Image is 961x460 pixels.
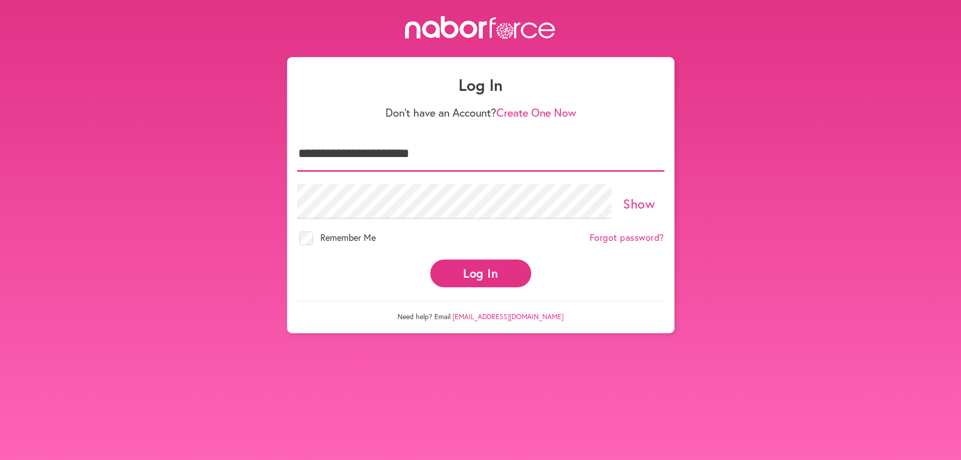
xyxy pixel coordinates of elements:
[453,312,563,321] a: [EMAIL_ADDRESS][DOMAIN_NAME]
[297,301,664,321] p: Need help? Email
[590,232,664,243] a: Forgot password?
[430,260,531,287] button: Log In
[623,195,655,212] a: Show
[297,106,664,119] p: Don't have an Account?
[297,75,664,94] h1: Log In
[496,105,576,120] a: Create One Now
[320,231,376,243] span: Remember Me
